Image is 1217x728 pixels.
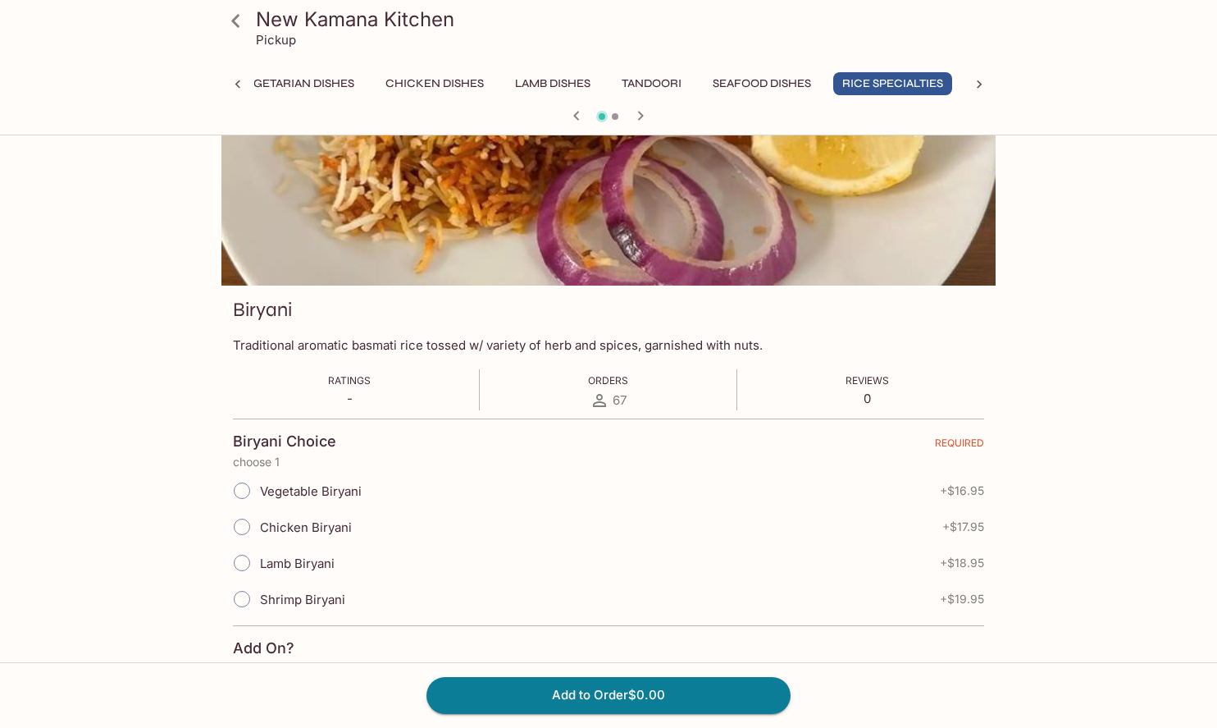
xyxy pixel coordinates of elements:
span: 67 [613,392,627,408]
span: Reviews [846,374,889,387]
p: Pickup [256,32,296,48]
p: Traditional aromatic basmati rice tossed w/ variety of herb and spices, garnished with nuts. [233,337,984,353]
h4: Biryani Choice [233,433,336,451]
p: choose 1 [233,456,984,469]
p: - [328,391,371,406]
h3: Biryani [233,297,292,323]
span: Vegetable Biryani [260,483,362,499]
span: Orders [588,374,628,387]
span: Lamb Biryani [260,556,335,571]
h4: Add On? [233,639,294,657]
button: Add to Order$0.00 [426,677,791,713]
span: Chicken Biryani [260,520,352,535]
span: Ratings [328,374,371,387]
button: Tandoori [613,72,691,95]
span: REQUIRED [935,437,984,456]
div: Biryani [221,68,996,286]
button: Seafood Dishes [704,72,820,95]
button: Vegetarian Dishes [230,72,363,95]
button: Rice Specialties [833,72,952,95]
span: Shrimp Biryani [260,592,345,607]
span: + $18.95 [940,556,984,570]
span: + $16.95 [940,484,984,497]
button: Lamb Dishes [506,72,599,95]
h3: New Kamana Kitchen [256,7,989,32]
span: + $19.95 [940,593,984,606]
p: 0 [846,391,889,406]
button: Chicken Dishes [376,72,493,95]
span: + $17.95 [942,520,984,533]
